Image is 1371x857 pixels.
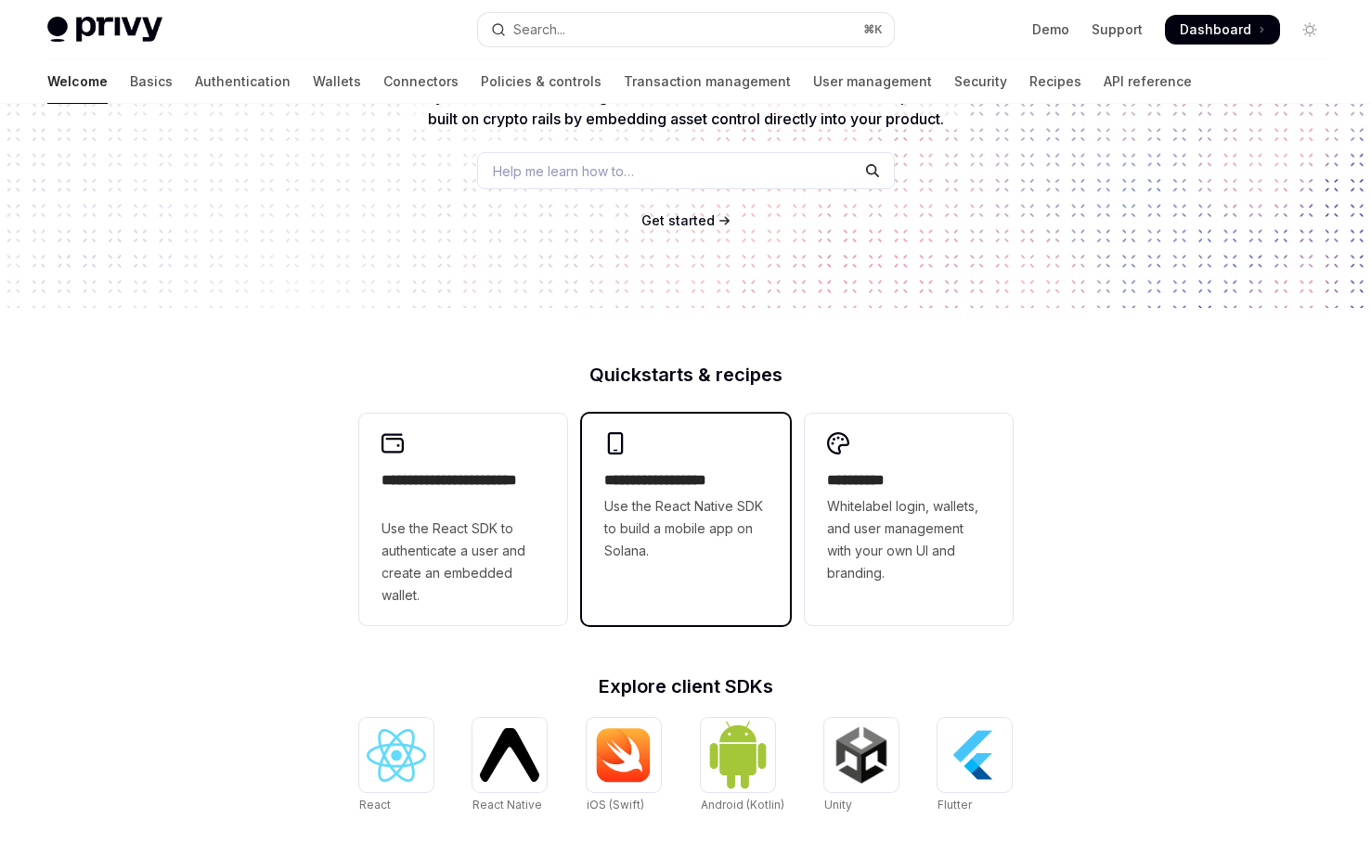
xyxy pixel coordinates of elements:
h2: Explore client SDKs [359,677,1013,696]
button: Open search [478,13,894,46]
a: Basics [130,59,173,104]
a: React NativeReact Native [472,718,547,814]
a: User management [813,59,932,104]
a: UnityUnity [824,718,899,814]
a: Connectors [383,59,459,104]
span: Android (Kotlin) [701,798,784,812]
img: Android (Kotlin) [708,720,768,789]
a: Authentication [195,59,291,104]
span: Dashboard [1180,20,1251,39]
img: light logo [47,17,162,43]
a: Welcome [47,59,108,104]
img: Flutter [945,725,1004,785]
span: Flutter [938,798,972,812]
span: Use the React SDK to authenticate a user and create an embedded wallet. [382,518,545,607]
a: Recipes [1029,59,1081,104]
h2: Quickstarts & recipes [359,365,1013,384]
a: Get started [641,211,715,230]
span: React [359,798,391,812]
a: Policies & controls [481,59,601,104]
span: Help me learn how to… [493,161,634,181]
span: Whitelabel login, wallets, and user management with your own UI and branding. [827,495,990,584]
a: Support [1092,20,1143,39]
a: Wallets [313,59,361,104]
img: Unity [832,725,891,785]
a: Android (Kotlin)Android (Kotlin) [701,718,784,814]
span: Unity [824,798,852,812]
button: Toggle dark mode [1295,15,1325,45]
span: React Native [472,798,542,812]
img: React [367,729,426,782]
span: ⌘ K [863,22,883,37]
a: **** **** **** ***Use the React Native SDK to build a mobile app on Solana. [582,414,790,625]
span: Use the React Native SDK to build a mobile app on Solana. [604,495,768,562]
a: API reference [1104,59,1192,104]
a: ReactReact [359,718,433,814]
a: Dashboard [1165,15,1280,45]
a: **** *****Whitelabel login, wallets, and user management with your own UI and branding. [805,414,1013,625]
a: Transaction management [624,59,791,104]
a: Demo [1032,20,1069,39]
span: Get started [641,212,715,228]
img: iOS (Swift) [594,727,653,783]
a: iOS (Swift)iOS (Swift) [587,718,661,814]
div: Search... [513,19,565,41]
a: Security [954,59,1007,104]
a: FlutterFlutter [938,718,1012,814]
span: iOS (Swift) [587,798,644,812]
img: React Native [480,728,539,781]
